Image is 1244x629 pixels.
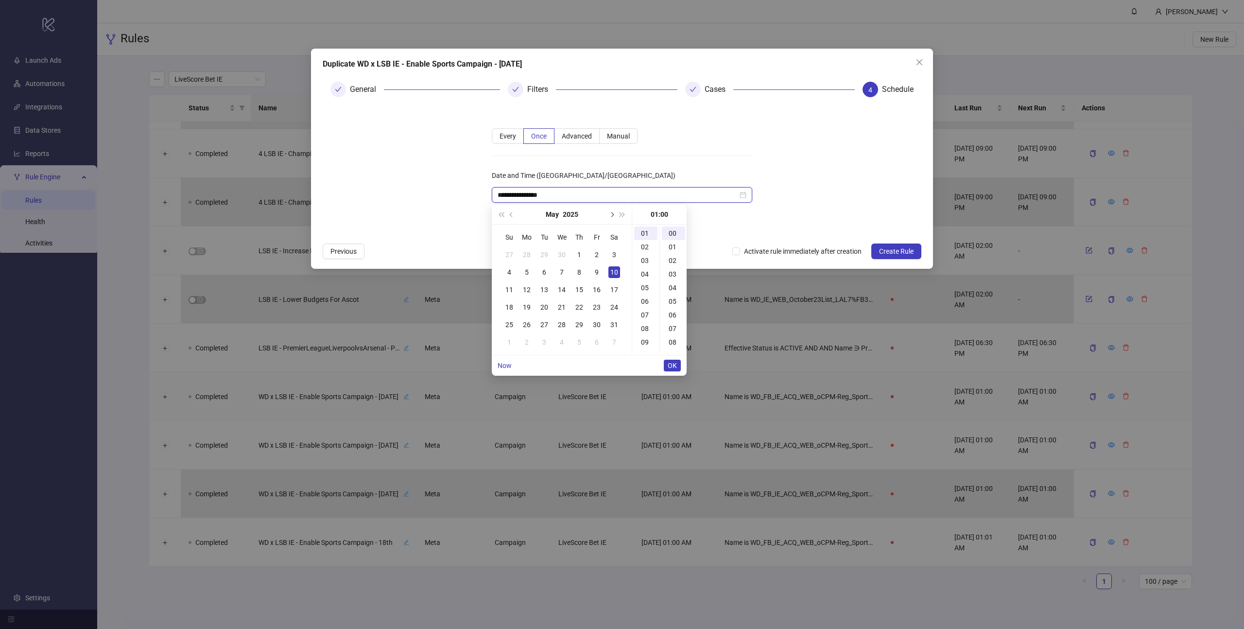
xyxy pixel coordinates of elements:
div: 28 [521,249,533,261]
div: 09 [662,349,685,363]
button: Create Rule [871,244,921,259]
button: Next month (PageDown) [606,205,617,224]
div: 08 [662,335,685,349]
td: 2025-05-07 [553,263,570,281]
td: 2025-05-19 [518,298,536,316]
div: 29 [573,319,585,331]
div: 4 [556,336,568,348]
div: 03 [662,267,685,281]
div: 07 [634,308,657,322]
div: Cases [705,82,733,97]
div: 17 [608,284,620,296]
div: 27 [538,319,550,331]
td: 2025-05-11 [501,281,518,298]
a: Now [498,362,512,369]
label: Date and Time (Europe/Gibraltar) [492,168,682,183]
div: 01 [662,240,685,254]
button: OK [664,360,681,371]
td: 2025-05-10 [605,263,623,281]
th: Tu [536,228,553,246]
span: 4 [868,86,872,94]
div: 04 [634,267,657,281]
div: 03 [634,254,657,267]
td: 2025-06-04 [553,333,570,351]
div: 21 [556,301,568,313]
td: 2025-05-23 [588,298,605,316]
span: Manual [607,132,630,140]
div: 30 [556,249,568,261]
td: 2025-05-28 [553,316,570,333]
td: 2025-05-25 [501,316,518,333]
td: 2025-05-16 [588,281,605,298]
td: 2025-05-31 [605,316,623,333]
div: 30 [591,319,603,331]
td: 2025-05-30 [588,316,605,333]
td: 2025-04-27 [501,246,518,263]
td: 2025-06-01 [501,333,518,351]
div: 23 [591,301,603,313]
div: 28 [556,319,568,331]
td: 2025-05-21 [553,298,570,316]
div: 7 [608,336,620,348]
button: Previous [323,244,364,259]
span: check [335,86,342,93]
td: 2025-05-22 [570,298,588,316]
div: 15 [573,284,585,296]
div: 06 [634,295,657,308]
div: 9 [591,266,603,278]
div: 24 [608,301,620,313]
div: 01:00 [636,205,683,224]
span: check [512,86,519,93]
div: Duplicate WD x LSB IE - Enable Sports Campaign - [DATE] [323,58,921,70]
div: 05 [634,281,657,295]
div: 5 [573,336,585,348]
div: 22 [573,301,585,313]
div: 14 [556,284,568,296]
button: Close [912,54,927,70]
div: 25 [503,319,515,331]
div: 02 [662,254,685,267]
span: Advanced [562,132,592,140]
input: Date and Time (Europe/Gibraltar) [498,190,738,200]
div: 2 [591,249,603,261]
button: Next year (Control + right) [617,205,628,224]
div: 8 [573,266,585,278]
span: Previous [330,247,357,255]
button: Last year (Control + left) [496,205,506,224]
td: 2025-05-02 [588,246,605,263]
div: 3 [608,249,620,261]
td: 2025-05-13 [536,281,553,298]
td: 2025-05-15 [570,281,588,298]
th: We [553,228,570,246]
div: 4 [503,266,515,278]
td: 2025-05-20 [536,298,553,316]
th: Mo [518,228,536,246]
div: General [350,82,384,97]
div: 02 [634,240,657,254]
td: 2025-05-05 [518,263,536,281]
td: 2025-05-12 [518,281,536,298]
div: 5 [521,266,533,278]
div: 1 [503,336,515,348]
div: 26 [521,319,533,331]
span: OK [668,362,677,369]
td: 2025-05-14 [553,281,570,298]
div: 29 [538,249,550,261]
td: 2025-05-18 [501,298,518,316]
div: 07 [662,322,685,335]
div: 13 [538,284,550,296]
div: 3 [538,336,550,348]
div: 6 [591,336,603,348]
button: Choose a month [546,205,559,224]
div: 27 [503,249,515,261]
div: 19 [521,301,533,313]
td: 2025-05-04 [501,263,518,281]
div: 2 [521,336,533,348]
div: 11 [503,284,515,296]
div: Filters [527,82,556,97]
div: 12 [521,284,533,296]
td: 2025-04-28 [518,246,536,263]
div: 05 [662,295,685,308]
td: 2025-06-06 [588,333,605,351]
th: Su [501,228,518,246]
